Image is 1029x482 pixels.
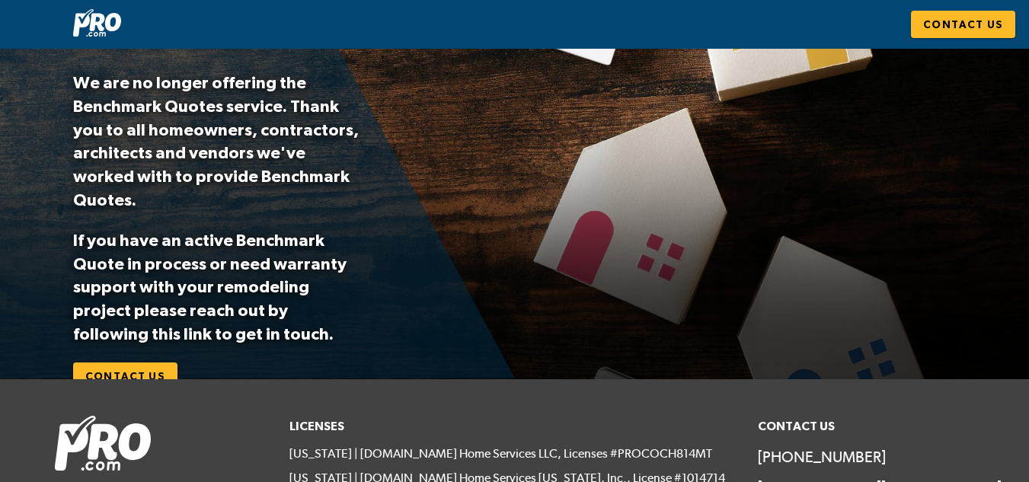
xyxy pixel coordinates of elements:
p: If you have an active Benchmark Quote in process or need warranty support with your remodeling pr... [73,228,360,346]
span: Contact Us [85,367,165,386]
img: Pro.com logo [55,416,151,471]
a: [PHONE_NUMBER] [758,446,974,468]
img: Pro.com logo [73,9,121,37]
h6: Contact Us [758,416,974,437]
a: Contact Us [911,11,1015,39]
p: [US_STATE] | [DOMAIN_NAME] Home Services LLC, Licenses #PROCOCH814MT [289,446,740,462]
a: Contact Us [73,362,177,391]
span: Contact Us [923,15,1003,34]
h6: Licenses [289,416,740,437]
p: We are no longer offering the Benchmark Quotes service. Thank you to all homeowners, contractors,... [73,71,360,212]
